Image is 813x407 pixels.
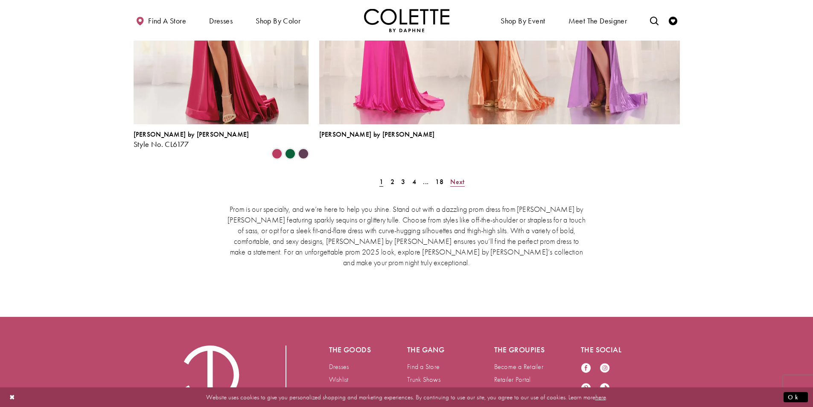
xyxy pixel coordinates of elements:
span: ... [423,177,428,186]
span: Next [450,177,464,186]
a: Page 3 [399,176,408,188]
span: 2 [390,177,394,186]
p: Prom is our specialty, and we’re here to help you shine. Stand out with a dazzling prom dress fro... [225,204,588,268]
span: Current Page [377,176,386,188]
span: Shop By Event [501,17,545,25]
a: here [595,392,606,401]
a: Dresses [329,362,349,371]
i: Berry [272,149,282,159]
a: Next Page [448,176,467,188]
a: Page 4 [410,176,419,188]
h5: The goods [329,346,373,354]
i: Plum [298,149,309,159]
span: Shop by color [256,17,300,25]
a: Retailer Portal [494,375,531,384]
span: Meet the designer [568,17,627,25]
h5: The groupies [494,346,547,354]
span: Style No. CL6177 [134,139,189,149]
span: 18 [435,177,443,186]
a: Visit our Facebook - Opens in new tab [581,363,591,374]
h5: The social [581,346,634,354]
h5: The gang [407,346,460,354]
a: Check Wishlist [667,9,679,32]
a: Find a Store [407,362,440,371]
button: Submit Dialog [784,392,808,402]
a: Page 18 [433,176,446,188]
a: Wishlist [329,375,349,384]
span: Find a store [148,17,186,25]
a: Visit our TikTok - Opens in new tab [600,383,610,394]
a: Become a Retailer [494,362,543,371]
span: [PERSON_NAME] by [PERSON_NAME] [134,130,249,139]
a: Meet the designer [566,9,629,32]
a: Visit our Instagram - Opens in new tab [600,363,610,374]
div: Colette by Daphne Style No. CL6177 [134,131,249,149]
span: 1 [379,177,383,186]
span: Dresses [209,17,233,25]
button: Close Dialog [5,389,20,404]
a: Visit our Pinterest - Opens in new tab [581,383,591,394]
i: Hunter Green [285,149,295,159]
img: Colette by Daphne [364,9,449,32]
a: Trunk Shows [407,375,440,384]
span: 4 [412,177,416,186]
a: Find a store [134,9,188,32]
span: Shop by color [254,9,303,32]
p: Website uses cookies to give you personalized shopping and marketing experiences. By continuing t... [61,391,752,403]
a: Toggle search [648,9,661,32]
span: [PERSON_NAME] by [PERSON_NAME] [319,130,435,139]
a: Page 2 [388,176,397,188]
ul: Follow us [577,358,623,398]
span: 3 [401,177,405,186]
span: Shop By Event [498,9,547,32]
span: Dresses [207,9,235,32]
a: ... [420,176,431,188]
a: Visit Home Page [364,9,449,32]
